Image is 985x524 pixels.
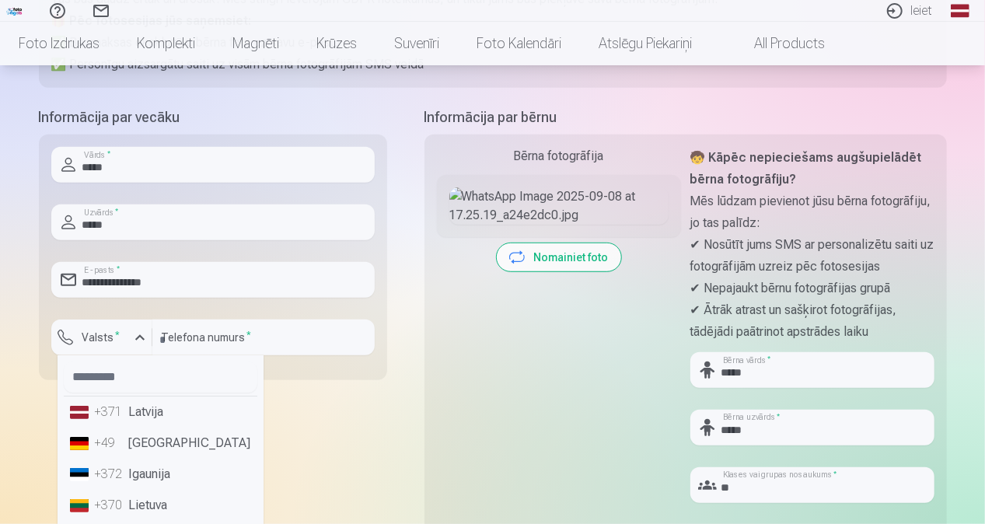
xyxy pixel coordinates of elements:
img: WhatsApp Image 2025-09-08 at 17.25.19_a24e2dc0.jpg [449,187,669,225]
a: Suvenīri [375,22,458,65]
div: +372 [95,465,126,484]
div: Lauks ir obligāts [51,355,152,368]
a: Magnēti [214,22,298,65]
h5: Informācija par vecāku [39,107,387,128]
label: Valsts [76,330,127,345]
a: Komplekti [118,22,214,65]
strong: 🧒 Kāpēc nepieciešams augšupielādēt bērna fotogrāfiju? [690,150,922,187]
div: +371 [95,403,126,421]
li: Latvija [64,396,257,428]
div: +370 [95,496,126,515]
img: /fa1 [6,6,23,16]
a: Atslēgu piekariņi [580,22,711,65]
a: All products [711,22,844,65]
div: +49 [95,434,126,452]
li: Igaunija [64,459,257,490]
p: Mēs lūdzam pievienot jūsu bērna fotogrāfiju, jo tas palīdz: [690,190,934,234]
p: ✔ Ātrāk atrast un sašķirot fotogrāfijas, tādējādi paātrinot apstrādes laiku [690,299,934,343]
div: Bērna fotogrāfija [437,147,681,166]
a: Krūzes [298,22,375,65]
p: ✔ Nosūtīt jums SMS ar personalizētu saiti uz fotogrāfijām uzreiz pēc fotosesijas [690,234,934,278]
button: Valsts* [51,320,152,355]
p: ✔ Nepajaukt bērnu fotogrāfijas grupā [690,278,934,299]
button: Nomainiet foto [497,243,621,271]
li: [GEOGRAPHIC_DATA] [64,428,257,459]
a: Foto kalendāri [458,22,580,65]
h5: Informācija par bērnu [424,107,947,128]
li: Lietuva [64,490,257,521]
